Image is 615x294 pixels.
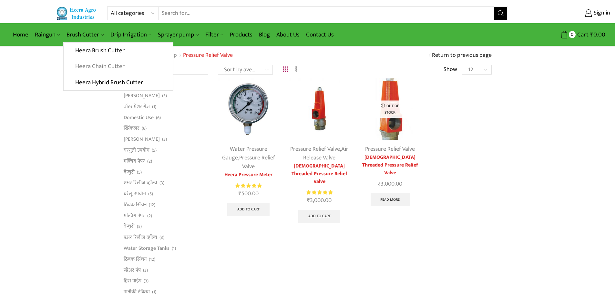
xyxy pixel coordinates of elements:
[124,177,157,188] a: एअर रिलीज व्हाॅल्व
[124,134,160,145] a: [PERSON_NAME]
[378,179,402,189] bdi: 3,000.00
[517,7,610,19] a: Sign in
[124,254,147,265] a: ठिबक सिंचन
[124,51,233,60] nav: Breadcrumb
[227,203,270,216] a: Add to cart: “Heera Pressure Meter”
[235,182,261,189] span: Rated out of 5
[142,125,147,132] span: (6)
[63,27,107,42] a: Brush Cutter
[576,30,589,39] span: Cart
[290,144,340,154] a: Pressure Relief Valve
[273,27,303,42] a: About Us
[239,153,275,171] a: Pressure Relief Valve
[148,191,153,197] span: (5)
[183,52,233,59] h1: Pressure Relief Valve
[378,179,381,189] span: ₹
[218,171,279,179] a: Heera Pressure Meter
[239,189,259,198] bdi: 500.00
[147,213,152,219] span: (2)
[124,101,150,112] a: वॉटर प्रेशर गेज
[303,144,348,163] a: Air Release Valve
[124,265,141,276] a: स्प्रेअर पंप
[289,78,350,139] img: Female threaded pressure relief valve
[155,27,202,42] a: Sprayer pump
[303,27,337,42] a: Contact Us
[64,75,173,91] a: Heera Hybrid Brush Cutter
[371,193,410,206] a: Read more about “Male Threaded Pressure Relief Valve”
[494,7,507,20] button: Search button
[592,9,610,17] span: Sign in
[365,144,415,154] a: Pressure Relief Valve
[124,276,141,287] a: हिरा पाईप
[137,223,142,230] span: (5)
[235,182,261,189] div: Rated 5.00 out of 5
[590,30,593,40] span: ₹
[137,169,142,176] span: (5)
[107,27,155,42] a: Drip Irrigation
[289,145,350,162] div: ,
[444,66,457,74] span: Show
[124,123,139,134] a: स्प्रिंकलर
[64,43,172,59] a: Heera Brush Cutter
[239,189,241,198] span: ₹
[124,112,154,123] a: Domestic Use
[307,196,310,205] span: ₹
[218,145,279,171] div: ,
[124,188,146,199] a: घरेलू उपयोग
[162,136,167,143] span: (3)
[124,145,149,156] a: घरगुती उपयोग
[375,101,405,118] p: Out of stock
[360,78,421,139] img: male threaded pressure relief valve
[152,147,157,154] span: (5)
[124,90,160,101] a: [PERSON_NAME]
[590,30,605,40] bdi: 0.00
[256,27,273,42] a: Blog
[149,202,155,208] span: (12)
[307,196,332,205] bdi: 3,000.00
[202,27,227,42] a: Filter
[172,245,176,252] span: (1)
[298,210,341,223] a: Add to cart: “Female Threaded Pressure Relief Valve”
[289,162,350,186] a: [DEMOGRAPHIC_DATA] Threaded Pressure Relief Valve
[306,189,333,196] div: Rated 5.00 out of 5
[147,158,152,165] span: (2)
[227,27,256,42] a: Products
[514,29,605,41] a: 0 Cart ₹0.00
[218,65,273,75] select: Shop order
[144,278,149,284] span: (3)
[360,154,421,177] a: [DEMOGRAPHIC_DATA] Threaded Pressure Relief Valve
[143,267,148,274] span: (3)
[222,144,267,163] a: Water Pressure Gauge
[124,156,145,167] a: मल्चिंग पेपर
[124,210,145,221] a: मल्चिंग पेपर
[124,232,157,243] a: एअर रिलीज व्हाॅल्व
[162,93,167,99] span: (3)
[432,51,492,60] a: Return to previous page
[218,78,279,139] img: Heera Pressure Meter
[306,189,333,196] span: Rated out of 5
[32,27,63,42] a: Raingun
[156,115,161,121] span: (6)
[149,256,155,263] span: (12)
[159,7,495,20] input: Search for...
[124,221,135,232] a: वेन्चुरी
[152,104,156,110] span: (1)
[569,31,576,38] span: 0
[159,234,164,241] span: (3)
[124,243,169,254] a: Water Storage Tanks
[124,199,147,210] a: ठिबक सिंचन
[124,167,135,177] a: वेन्चुरी
[64,58,172,75] a: Heera Chain Cutter
[10,27,32,42] a: Home
[159,180,164,186] span: (3)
